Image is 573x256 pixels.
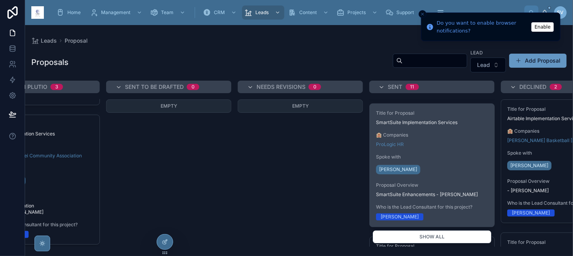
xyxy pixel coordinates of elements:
[65,37,88,45] a: Proposal
[376,110,488,116] span: Title for Proposal
[347,9,366,16] span: Projects
[437,19,529,34] div: Do you want to enable browser notifications?
[292,103,309,109] span: Empty
[41,37,57,45] span: Leads
[388,83,403,91] span: Sent
[383,5,430,20] a: Support
[313,84,316,90] div: 0
[511,162,549,169] span: [PERSON_NAME]
[376,182,488,188] span: Proposal Overview
[470,49,483,56] label: Lead
[379,166,417,173] span: [PERSON_NAME]
[101,9,130,16] span: Management
[88,5,146,20] a: Management
[334,5,381,20] a: Projects
[470,58,506,72] button: Select Button
[50,4,524,21] div: scrollable content
[192,84,195,90] div: 0
[376,154,488,160] span: Spoke with
[520,83,547,91] span: Declined
[376,132,488,138] span: 🏨 Companies
[31,37,57,45] a: Leads
[242,5,284,20] a: Leads
[508,161,552,170] a: [PERSON_NAME]
[376,141,404,148] a: ProLogic HR
[477,61,490,69] span: Lead
[419,10,427,18] button: Close toast
[161,103,177,109] span: Empty
[512,209,550,216] div: [PERSON_NAME]
[201,5,240,20] a: CRM
[376,119,488,126] span: SmartSuite Implementation Services
[54,5,86,20] a: Home
[557,9,564,16] span: SV
[31,57,69,68] h1: Proposals
[148,5,189,20] a: Team
[214,9,225,16] span: CRM
[369,103,495,227] a: Title for ProposalSmartSuite Implementation Services🏨 CompaniesProLogic HRSpoke with[PERSON_NAME]...
[410,84,414,90] div: 11
[396,9,414,16] span: Support
[531,22,554,32] button: Enable
[376,204,488,210] span: Who is the Lead Consultant for this project?
[161,9,174,16] span: Team
[381,213,419,220] div: [PERSON_NAME]
[255,9,269,16] span: Leads
[555,84,557,90] div: 2
[299,9,317,16] span: Content
[376,191,488,198] span: SmartSuite Enhancements - [PERSON_NAME]
[31,6,44,19] img: App logo
[257,83,305,91] span: Needs Revisions
[509,54,567,68] button: Add Proposal
[125,83,184,91] span: Sent to Be Drafted
[372,230,492,243] button: Show all
[67,9,81,16] span: Home
[55,84,58,90] div: 3
[286,5,333,20] a: Content
[376,165,420,174] a: [PERSON_NAME]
